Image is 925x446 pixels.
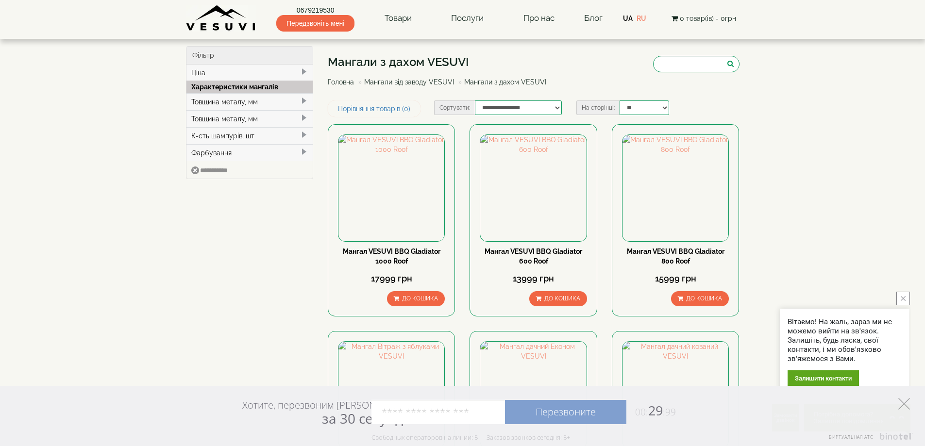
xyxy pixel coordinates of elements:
[441,7,493,30] a: Послуги
[896,292,910,305] button: close button
[338,272,445,285] div: 17999 грн
[328,56,554,68] h1: Мангали з дахом VESUVI
[434,100,475,115] label: Сортувати:
[788,317,902,363] div: Вітаємо! На жаль, зараз ми не можемо вийти на зв'язок. Залишіть, будь ласка, свої контакти, і ми ...
[186,110,313,127] div: Товщина металу, мм
[823,433,913,446] a: Виртуальная АТС
[627,248,724,265] a: Мангал VESUVI BBQ Gladiator 800 Roof
[276,15,354,32] span: Передзвоніть мені
[622,135,728,241] img: Мангал VESUVI BBQ Gladiator 800 Roof
[480,272,587,285] div: 13999 грн
[829,434,874,440] span: Виртуальная АТС
[485,248,582,265] a: Мангал VESUVI BBQ Gladiator 600 Roof
[364,78,454,86] a: Мангали від заводу VESUVI
[514,7,564,30] a: Про нас
[338,135,444,241] img: Мангал VESUVI BBQ Gladiator 1000 Roof
[186,5,256,32] img: Завод VESUVI
[343,248,440,265] a: Мангал VESUVI BBQ Gladiator 1000 Roof
[276,5,354,15] a: 0679219530
[186,127,313,144] div: К-сть шампурів, шт
[622,272,729,285] div: 15999 грн
[186,93,313,110] div: Товщина металу, мм
[635,406,648,418] span: 00:
[680,15,736,22] span: 0 товар(ів) - 0грн
[505,400,626,424] a: Перезвоните
[322,409,409,428] span: за 30 секунд?
[371,433,570,441] div: Свободных операторов на линии: 5 Заказов звонков сегодня: 5+
[186,144,313,161] div: Фарбування
[328,100,420,117] a: Порівняння товарів (0)
[242,399,409,426] div: Хотите, перезвоним [PERSON_NAME]
[788,370,859,386] div: Залишити контакти
[663,406,676,418] span: :99
[576,100,620,115] label: На сторінці:
[584,13,603,23] a: Блог
[402,295,438,302] span: До кошика
[686,295,722,302] span: До кошика
[186,81,313,93] div: Характеристики мангалів
[529,291,587,306] button: До кошика
[375,7,421,30] a: Товари
[480,135,586,241] img: Мангал VESUVI BBQ Gladiator 600 Roof
[387,291,445,306] button: До кошика
[456,77,546,87] li: Мангали з дахом VESUVI
[637,15,646,22] a: RU
[328,78,354,86] a: Головна
[671,291,729,306] button: До кошика
[669,13,739,24] button: 0 товар(ів) - 0грн
[623,15,633,22] a: UA
[186,65,313,81] div: Ціна
[186,47,313,65] div: Фільтр
[544,295,580,302] span: До кошика
[626,401,676,419] span: 29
